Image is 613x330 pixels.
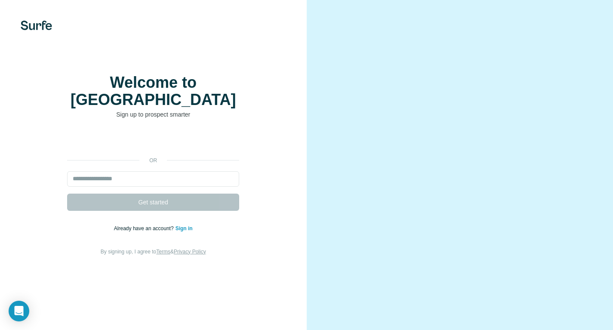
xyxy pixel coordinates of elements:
[114,225,176,231] span: Already have an account?
[67,110,239,119] p: Sign up to prospect smarter
[176,225,193,231] a: Sign in
[63,132,243,151] iframe: Bouton "Se connecter avec Google"
[156,249,170,255] a: Terms
[139,157,167,164] p: or
[174,249,206,255] a: Privacy Policy
[101,249,206,255] span: By signing up, I agree to &
[9,301,29,321] div: Open Intercom Messenger
[67,74,239,108] h1: Welcome to [GEOGRAPHIC_DATA]
[21,21,52,30] img: Surfe's logo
